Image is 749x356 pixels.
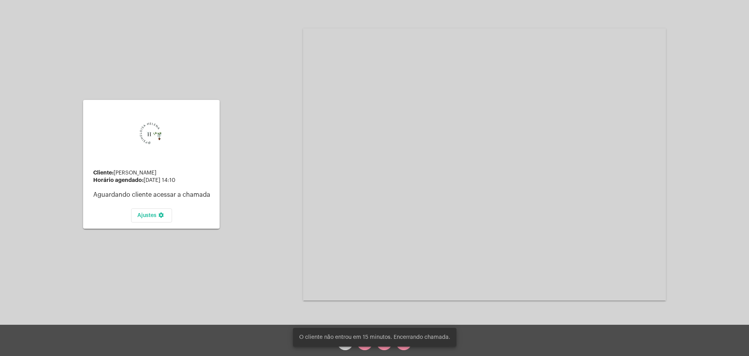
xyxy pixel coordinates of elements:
[93,177,213,183] div: [DATE] 14:10
[93,191,213,198] p: Aguardando cliente acessar a chamada
[93,170,213,176] div: [PERSON_NAME]
[137,213,166,218] span: Ajustes
[93,177,144,183] strong: Horário agendado:
[156,212,166,221] mat-icon: settings
[93,170,114,175] strong: Cliente:
[124,110,179,165] img: 0d939d3e-dcd2-0964-4adc-7f8e0d1a206f.png
[299,333,450,341] span: O cliente não entrou em 15 minutos. Encerrando chamada.
[131,208,172,222] button: Ajustes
